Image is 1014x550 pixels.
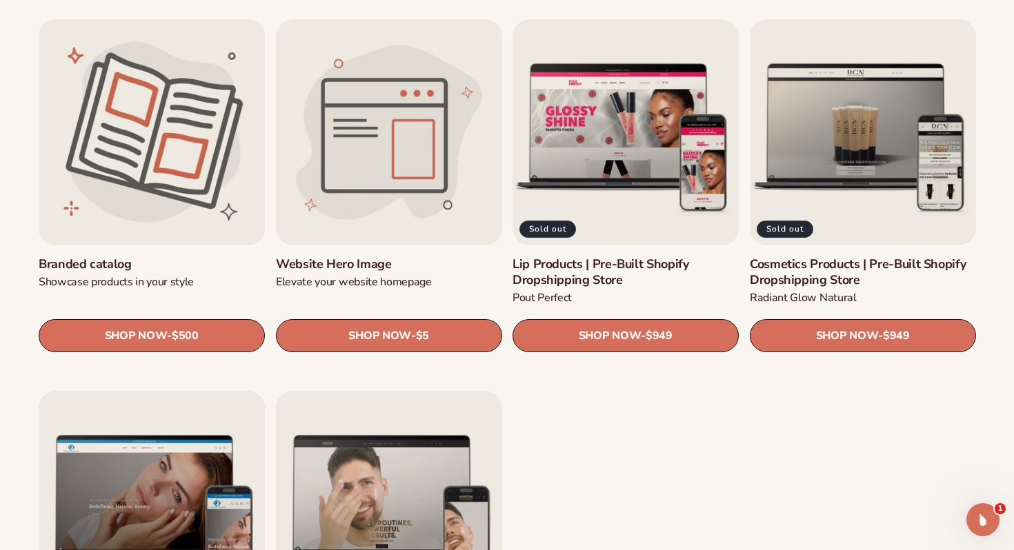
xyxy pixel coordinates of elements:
span: SHOP NOW [815,329,877,343]
span: SHOP NOW [579,329,641,343]
span: SHOP NOW [105,329,167,343]
a: Lip Products | Pre-Built Shopify Dropshipping Store [513,256,739,289]
span: $5 [415,329,428,343]
a: Website Hero Image [276,256,502,272]
span: $500 [172,329,199,343]
a: Branded catalog [39,256,265,272]
a: SHOP NOW- $949 [513,319,739,352]
span: $949 [882,329,909,343]
a: Cosmetics Products | Pre-Built Shopify Dropshipping Store [750,256,976,289]
iframe: Intercom live chat [966,503,1000,536]
span: 1 [995,503,1006,514]
a: SHOP NOW- $5 [276,319,502,352]
span: $949 [646,329,673,343]
span: SHOP NOW [348,329,410,343]
a: SHOP NOW- $949 [750,319,976,352]
a: SHOP NOW- $500 [39,319,265,352]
